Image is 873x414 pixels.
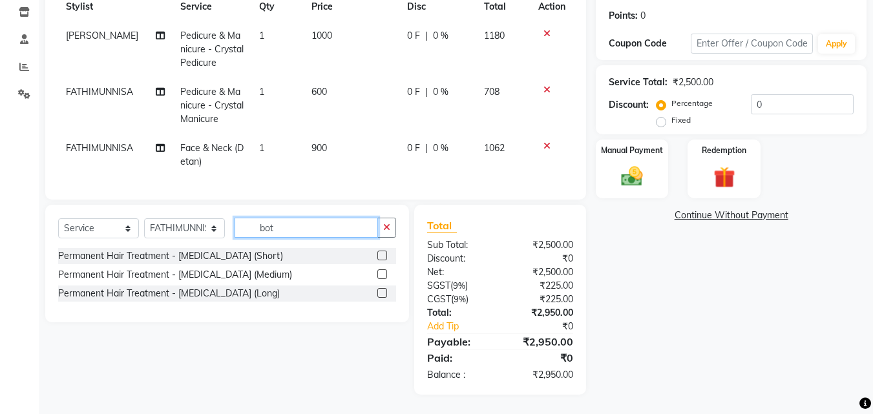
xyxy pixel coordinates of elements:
span: 9% [453,280,465,291]
span: | [425,141,428,155]
div: ₹225.00 [500,279,583,293]
span: 708 [484,86,500,98]
div: ( ) [417,279,500,293]
label: Fixed [671,114,691,126]
span: 1 [259,30,264,41]
div: Net: [417,265,500,279]
div: Permanent Hair Treatment - [MEDICAL_DATA] (Short) [58,249,283,263]
div: ( ) [417,293,500,306]
div: Discount: [417,252,500,265]
span: 0 % [433,29,448,43]
span: 1180 [484,30,505,41]
span: 0 F [407,141,420,155]
div: Total: [417,306,500,320]
div: Discount: [609,98,649,112]
span: Pedicure & Manicure - Crystal Manicure [180,86,244,125]
span: Pedicure & Manicure - Crystal Pedicure [180,30,244,68]
div: Sub Total: [417,238,500,252]
label: Manual Payment [601,145,663,156]
span: CGST [427,293,451,305]
span: 0 F [407,29,420,43]
span: 0 % [433,141,448,155]
button: Apply [818,34,855,54]
input: Search or Scan [235,218,378,238]
a: Continue Without Payment [598,209,864,222]
span: 900 [311,142,327,154]
a: Add Tip [417,320,514,333]
label: Redemption [702,145,746,156]
span: 1 [259,86,264,98]
div: ₹2,950.00 [500,334,583,349]
span: 1062 [484,142,505,154]
span: Total [427,219,457,233]
span: Face & Neck (Detan) [180,142,244,167]
span: 1 [259,142,264,154]
input: Enter Offer / Coupon Code [691,34,813,54]
div: ₹2,950.00 [500,368,583,382]
div: Balance : [417,368,500,382]
span: 9% [454,294,466,304]
span: 0 % [433,85,448,99]
div: ₹2,500.00 [500,238,583,252]
div: ₹225.00 [500,293,583,306]
span: 600 [311,86,327,98]
img: _gift.svg [707,164,742,191]
span: | [425,29,428,43]
div: Permanent Hair Treatment - [MEDICAL_DATA] (Long) [58,287,280,300]
img: _cash.svg [615,164,649,189]
div: Points: [609,9,638,23]
label: Percentage [671,98,713,109]
span: FATHIMUNNISA [66,86,133,98]
div: Payable: [417,334,500,349]
div: ₹0 [500,350,583,366]
div: ₹2,500.00 [673,76,713,89]
span: | [425,85,428,99]
span: [PERSON_NAME] [66,30,138,41]
div: ₹0 [500,252,583,265]
div: 0 [640,9,646,23]
div: Service Total: [609,76,668,89]
span: 1000 [311,30,332,41]
div: ₹0 [514,320,584,333]
span: SGST [427,280,450,291]
div: Permanent Hair Treatment - [MEDICAL_DATA] (Medium) [58,268,292,282]
div: ₹2,500.00 [500,265,583,279]
div: Coupon Code [609,37,690,50]
div: ₹2,950.00 [500,306,583,320]
div: Paid: [417,350,500,366]
span: 0 F [407,85,420,99]
span: FATHIMUNNISA [66,142,133,154]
